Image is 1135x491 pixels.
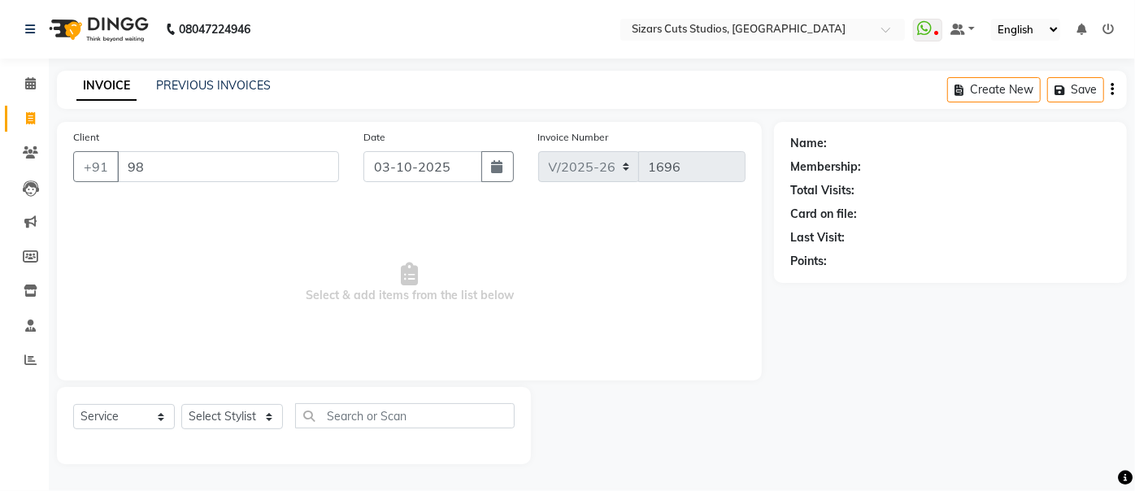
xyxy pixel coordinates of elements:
b: 08047224946 [179,7,250,52]
div: Name: [790,135,827,152]
input: Search by Name/Mobile/Email/Code [117,151,339,182]
input: Search or Scan [295,403,515,428]
div: Last Visit: [790,229,845,246]
a: INVOICE [76,72,137,101]
button: +91 [73,151,119,182]
div: Points: [790,253,827,270]
button: Create New [947,77,1041,102]
div: Card on file: [790,206,857,223]
img: logo [41,7,153,52]
button: Save [1047,77,1104,102]
label: Invoice Number [538,130,609,145]
div: Membership: [790,159,861,176]
label: Date [363,130,385,145]
div: Total Visits: [790,182,855,199]
label: Client [73,130,99,145]
span: Select & add items from the list below [73,202,746,364]
a: PREVIOUS INVOICES [156,78,271,93]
